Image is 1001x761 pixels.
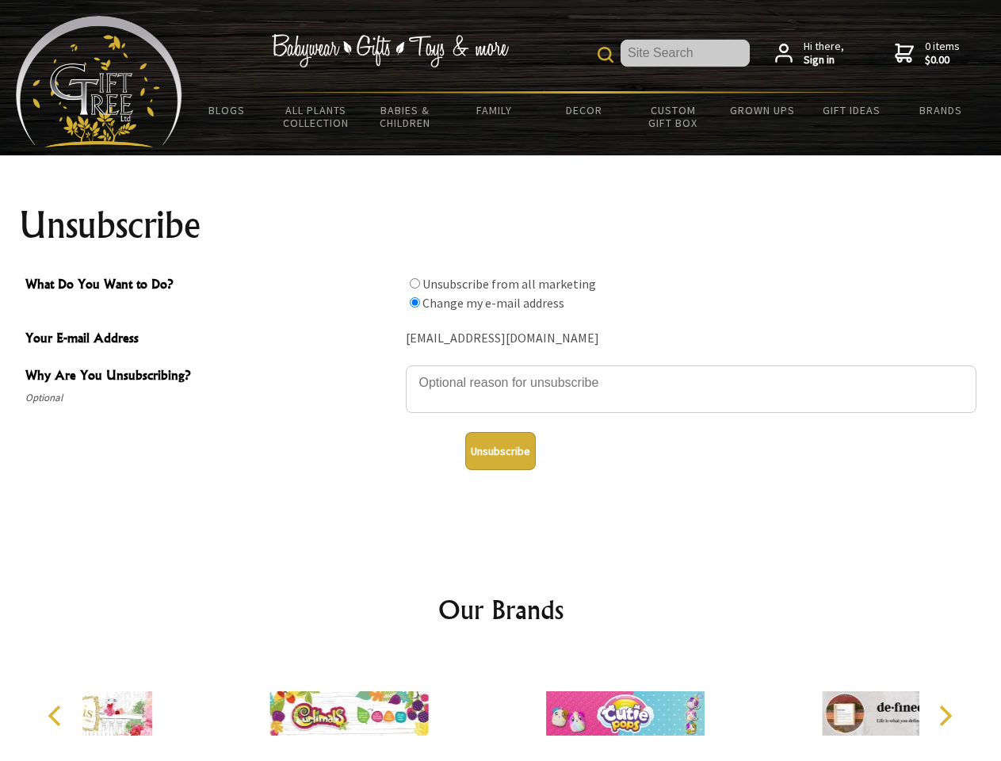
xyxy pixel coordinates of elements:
img: product search [598,47,613,63]
strong: Sign in [804,53,844,67]
div: [EMAIL_ADDRESS][DOMAIN_NAME] [406,327,976,351]
button: Next [927,698,962,733]
img: Babywear - Gifts - Toys & more [271,34,509,67]
span: What Do You Want to Do? [25,274,398,297]
a: Hi there,Sign in [775,40,844,67]
input: Site Search [621,40,750,67]
a: All Plants Collection [272,94,361,140]
span: Optional [25,388,398,407]
a: 0 items$0.00 [895,40,960,67]
label: Change my e-mail address [422,295,564,311]
a: BLOGS [182,94,272,127]
span: 0 items [925,39,960,67]
textarea: Why Are You Unsubscribing? [406,365,976,413]
a: Babies & Children [361,94,450,140]
a: Brands [896,94,986,127]
button: Unsubscribe [465,432,536,470]
h2: Our Brands [32,591,970,629]
input: What Do You Want to Do? [410,278,420,289]
a: Decor [539,94,628,127]
label: Unsubscribe from all marketing [422,276,596,292]
input: What Do You Want to Do? [410,297,420,308]
span: Hi there, [804,40,844,67]
a: Grown Ups [717,94,807,127]
a: Custom Gift Box [628,94,718,140]
span: Why Are You Unsubscribing? [25,365,398,388]
span: Your E-mail Address [25,328,398,351]
h1: Unsubscribe [19,206,983,244]
img: Babyware - Gifts - Toys and more... [16,16,182,147]
a: Family [450,94,540,127]
button: Previous [40,698,75,733]
strong: $0.00 [925,53,960,67]
a: Gift Ideas [807,94,896,127]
